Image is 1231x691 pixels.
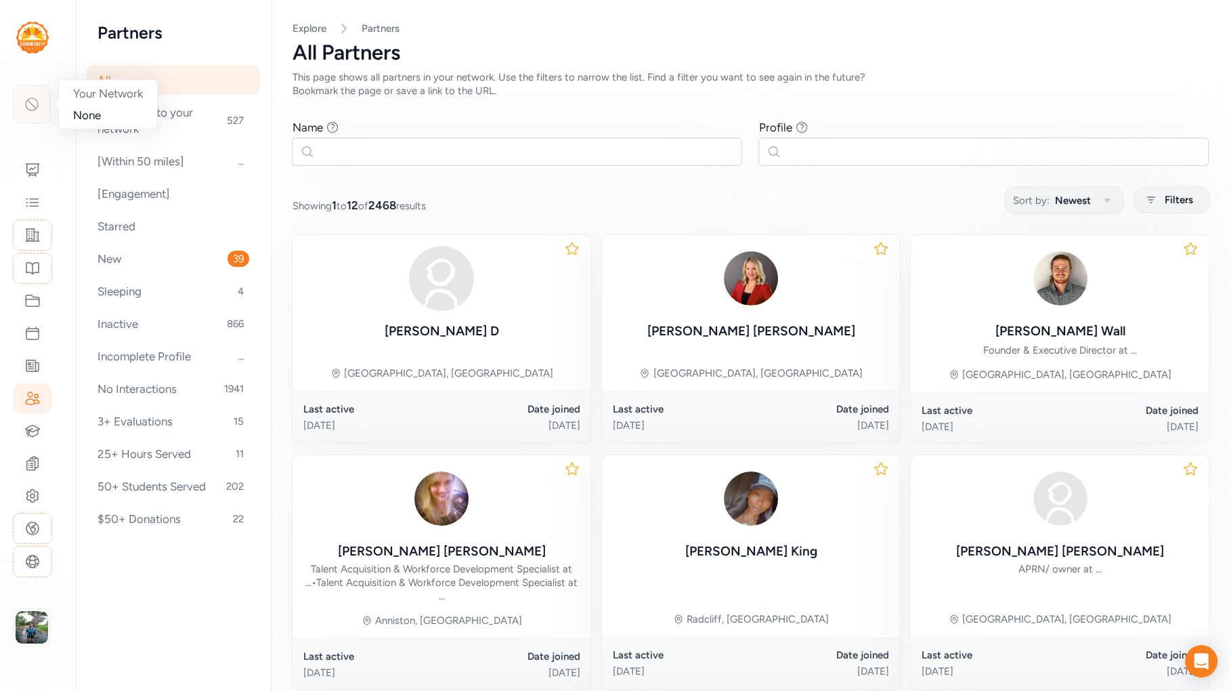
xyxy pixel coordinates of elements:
div: [DATE] [441,419,580,432]
span: Newest [1055,192,1091,209]
span: 1 [332,198,337,212]
img: logo [16,22,49,54]
div: Last active [922,648,1060,662]
div: New [87,244,260,274]
div: [DATE] [751,665,889,678]
div: [GEOGRAPHIC_DATA], [GEOGRAPHIC_DATA] [653,367,862,380]
div: [PERSON_NAME] [PERSON_NAME] [647,322,855,341]
div: 50+ Students Served [87,472,260,501]
div: [PERSON_NAME] D [385,322,499,341]
span: Filters [1165,192,1193,208]
img: Y8Ob67TkRYqZ5OK5iBbg [718,246,783,311]
div: 3+ Evaluations [87,406,260,436]
div: [DATE] [922,665,1060,678]
div: Connected to your network [87,98,260,144]
img: QZdaAVjtQlKJWMOC8zB9 [409,466,474,531]
div: Last active [613,648,751,662]
span: 4 [232,283,249,299]
div: [Within 50 miles] [87,146,260,176]
div: Talent Acquisition & Workforce Development Specialist at ... Talent Acquisition & Workforce Devel... [303,562,580,603]
span: 2468 [368,198,396,212]
img: avatar38fbb18c.svg [1028,466,1093,531]
button: Sort by:Newest [1004,186,1124,215]
div: No Interactions [87,374,260,404]
span: ... [232,153,249,169]
span: 39 [228,251,249,267]
a: Partners [362,22,399,35]
img: MT0Q7ZucQzGj7nSGedMZ [718,466,783,531]
div: Profile [759,119,792,135]
div: All Partners [293,41,1209,65]
span: 527 [221,112,249,129]
div: Date joined [751,648,889,662]
div: [DATE] [303,419,441,432]
div: Name [293,119,323,135]
div: Date joined [441,402,580,416]
div: [DATE] [613,419,751,432]
div: [DATE] [303,666,441,679]
div: [DATE] [1060,420,1198,434]
div: [PERSON_NAME] Wall [995,322,1125,341]
div: Last active [613,402,751,416]
span: 22 [228,511,249,527]
div: 25+ Hours Served [87,439,260,469]
span: 12 [347,198,358,212]
div: Last active [922,404,1060,417]
div: Anniston, [GEOGRAPHIC_DATA] [375,614,522,627]
span: 202 [221,478,249,495]
span: 866 [221,316,249,332]
div: Inactive [87,309,260,339]
a: Explore [293,22,326,35]
div: Incomplete Profile [87,341,260,371]
div: [DATE] [613,665,751,678]
div: $50+ Donations [87,504,260,534]
span: 1941 [219,381,249,397]
div: Open Intercom Messenger [1185,645,1217,677]
div: [PERSON_NAME] [PERSON_NAME] [956,542,1164,561]
span: Sort by: [1013,192,1050,209]
div: [Engagement] [87,179,260,209]
div: [PERSON_NAME] King [685,542,817,561]
h2: Partners [98,22,249,43]
div: Last active [303,650,441,663]
div: [GEOGRAPHIC_DATA], [GEOGRAPHIC_DATA] [962,612,1171,626]
img: avatar38fbb18c.svg [409,246,474,311]
div: [PERSON_NAME] [PERSON_NAME] [338,542,546,561]
img: KL4qs29JRGuzz2UOPlTQ [1028,246,1093,311]
span: • [311,577,316,589]
div: Date joined [751,402,889,416]
div: All [87,65,260,95]
div: [DATE] [922,420,1060,434]
div: Starred [87,211,260,241]
div: Founder & Executive Director at ... [983,343,1137,357]
div: APRN/ owner at ... [1018,562,1102,576]
div: This page shows all partners in your network. Use the filters to narrow the list. Find a filter y... [293,70,899,98]
span: 11 [230,446,249,462]
div: Radcliff, [GEOGRAPHIC_DATA] [687,612,829,626]
div: [DATE] [1060,665,1198,678]
div: Last active [303,402,441,416]
div: [GEOGRAPHIC_DATA], [GEOGRAPHIC_DATA] [962,368,1171,381]
div: Sleeping [87,276,260,306]
span: 15 [228,413,249,430]
nav: Breadcrumb [293,22,1209,35]
div: [GEOGRAPHIC_DATA], [GEOGRAPHIC_DATA] [344,367,553,380]
div: Date joined [1060,648,1198,662]
div: Date joined [1060,404,1198,417]
div: Date joined [441,650,580,663]
div: [DATE] [751,419,889,432]
div: [DATE] [441,666,580,679]
span: Showing to of results [293,197,426,213]
span: ... [232,348,249,364]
